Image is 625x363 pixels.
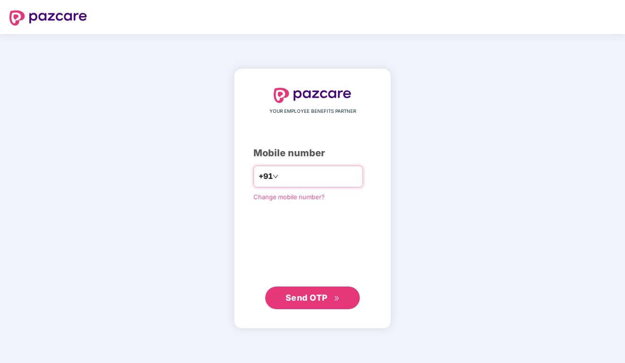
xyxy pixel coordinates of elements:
[259,170,273,182] span: +91
[269,108,356,115] span: YOUR EMPLOYEE BENEFITS PARTNER
[274,88,351,103] img: logo
[265,287,360,309] button: Send OTPdouble-right
[9,10,87,25] img: logo
[286,293,328,303] span: Send OTP
[273,174,278,179] span: down
[253,193,325,201] a: Change mobile number?
[334,295,340,302] span: double-right
[253,146,372,160] div: Mobile number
